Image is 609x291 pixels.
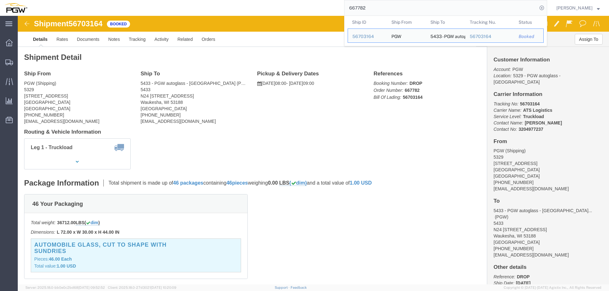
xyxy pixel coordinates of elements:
iframe: FS Legacy Container [18,16,609,284]
img: logo [4,3,27,13]
button: [PERSON_NAME] [556,4,600,12]
span: Client: 2025.18.0-27d3021 [108,286,176,289]
a: Feedback [291,286,307,289]
a: Support [275,286,291,289]
th: Ship To [426,16,465,28]
span: Phillip Thornton [556,4,593,11]
div: PGW [391,29,401,42]
th: Status [514,16,544,28]
table: Search Results [348,16,547,46]
th: Tracking Nu. [465,16,514,28]
div: 5433 - PGW autoglass - Milwaukee [430,29,461,42]
th: Ship From [387,16,426,28]
div: Booked [519,33,539,40]
span: Server: 2025.18.0-bb0e0c2bd68 [25,286,105,289]
span: [DATE] 09:52:52 [78,286,105,289]
div: 56703164 [352,33,383,40]
th: Ship ID [348,16,387,28]
input: Search for shipment number, reference number [344,0,537,16]
div: 56703164 [470,33,510,40]
span: Copyright © [DATE]-[DATE] Agistix Inc., All Rights Reserved [504,285,601,290]
span: [DATE] 10:20:09 [151,286,176,289]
